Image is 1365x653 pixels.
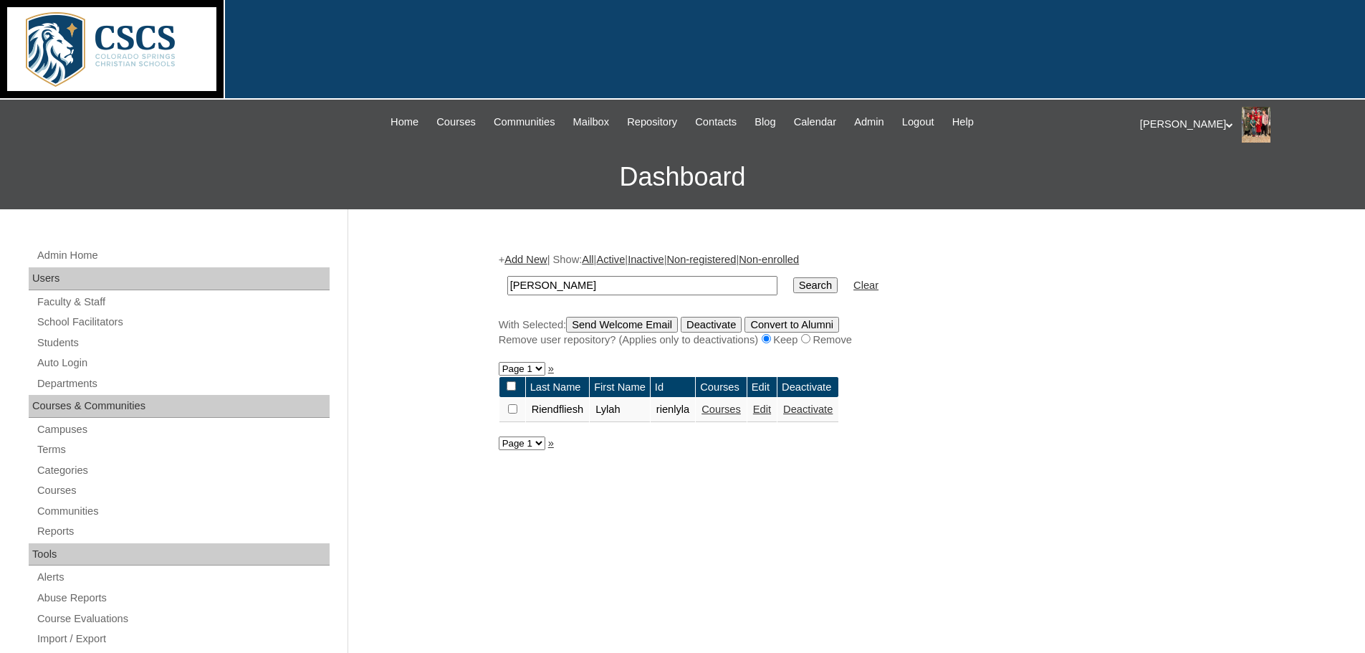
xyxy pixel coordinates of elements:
[783,404,833,415] a: Deactivate
[436,114,476,130] span: Courses
[548,437,554,449] a: »
[627,114,677,130] span: Repository
[747,377,777,398] td: Edit
[566,317,678,333] input: Send Welcome Email
[36,589,330,607] a: Abuse Reports
[590,398,650,422] td: Lylah
[391,114,418,130] span: Home
[29,543,330,566] div: Tools
[36,441,330,459] a: Terms
[847,114,891,130] a: Admin
[854,114,884,130] span: Admin
[36,313,330,331] a: School Facilitators
[494,114,555,130] span: Communities
[739,254,799,265] a: Non-enrolled
[566,114,617,130] a: Mailbox
[429,114,483,130] a: Courses
[487,114,562,130] a: Communities
[596,254,625,265] a: Active
[36,375,330,393] a: Departments
[36,334,330,352] a: Students
[620,114,684,130] a: Repository
[651,398,695,422] td: rienlyla
[787,114,843,130] a: Calendar
[36,630,330,648] a: Import / Export
[36,462,330,480] a: Categories
[36,568,330,586] a: Alerts
[582,254,593,265] a: All
[36,502,330,520] a: Communities
[499,317,1208,348] div: With Selected:
[507,276,777,295] input: Search
[777,377,838,398] td: Deactivate
[701,404,741,415] a: Courses
[499,333,1208,348] div: Remove user repository? (Applies only to deactivations) Keep Remove
[753,404,771,415] a: Edit
[36,293,330,311] a: Faculty & Staff
[36,247,330,264] a: Admin Home
[696,377,747,398] td: Courses
[853,280,878,291] a: Clear
[681,317,742,333] input: Deactivate
[952,114,974,130] span: Help
[499,252,1208,347] div: + | Show: | | | |
[36,523,330,540] a: Reports
[36,610,330,628] a: Course Evaluations
[29,395,330,418] div: Courses & Communities
[895,114,942,130] a: Logout
[504,254,547,265] a: Add New
[590,377,650,398] td: First Name
[747,114,782,130] a: Blog
[1242,107,1270,143] img: Stephanie Phillips
[755,114,775,130] span: Blog
[666,254,736,265] a: Non-registered
[688,114,744,130] a: Contacts
[526,377,590,398] td: Last Name
[383,114,426,130] a: Home
[548,363,554,374] a: »
[1140,107,1351,143] div: [PERSON_NAME]
[36,482,330,500] a: Courses
[945,114,981,130] a: Help
[573,114,610,130] span: Mailbox
[7,145,1358,209] h3: Dashboard
[628,254,664,265] a: Inactive
[36,354,330,372] a: Auto Login
[793,277,838,293] input: Search
[36,421,330,439] a: Campuses
[651,377,695,398] td: Id
[902,114,934,130] span: Logout
[526,398,590,422] td: Riendfliesh
[744,317,839,333] input: Convert to Alumni
[7,7,216,91] img: logo-white.png
[695,114,737,130] span: Contacts
[29,267,330,290] div: Users
[794,114,836,130] span: Calendar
